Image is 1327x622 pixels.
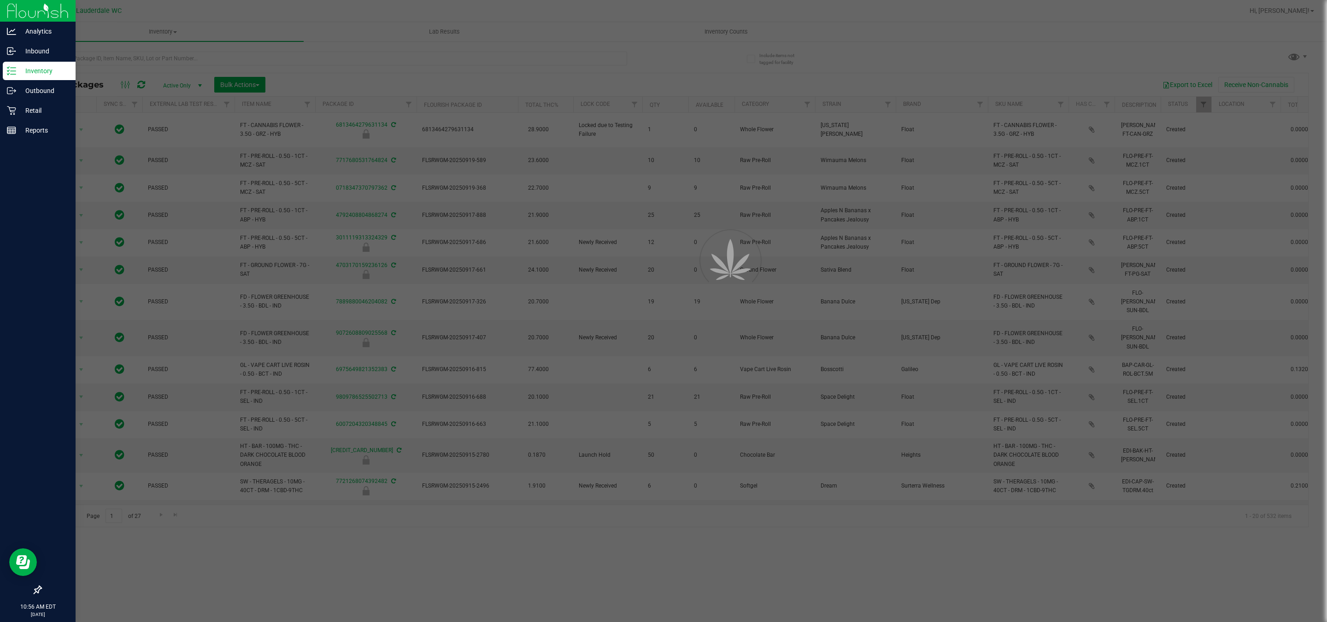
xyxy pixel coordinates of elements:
[16,65,71,76] p: Inventory
[7,126,16,135] inline-svg: Reports
[16,105,71,116] p: Retail
[7,27,16,36] inline-svg: Analytics
[7,86,16,95] inline-svg: Outbound
[16,125,71,136] p: Reports
[16,26,71,37] p: Analytics
[7,66,16,76] inline-svg: Inventory
[16,85,71,96] p: Outbound
[9,548,37,576] iframe: Resource center
[16,46,71,57] p: Inbound
[4,611,71,618] p: [DATE]
[7,47,16,56] inline-svg: Inbound
[7,106,16,115] inline-svg: Retail
[4,603,71,611] p: 10:56 AM EDT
